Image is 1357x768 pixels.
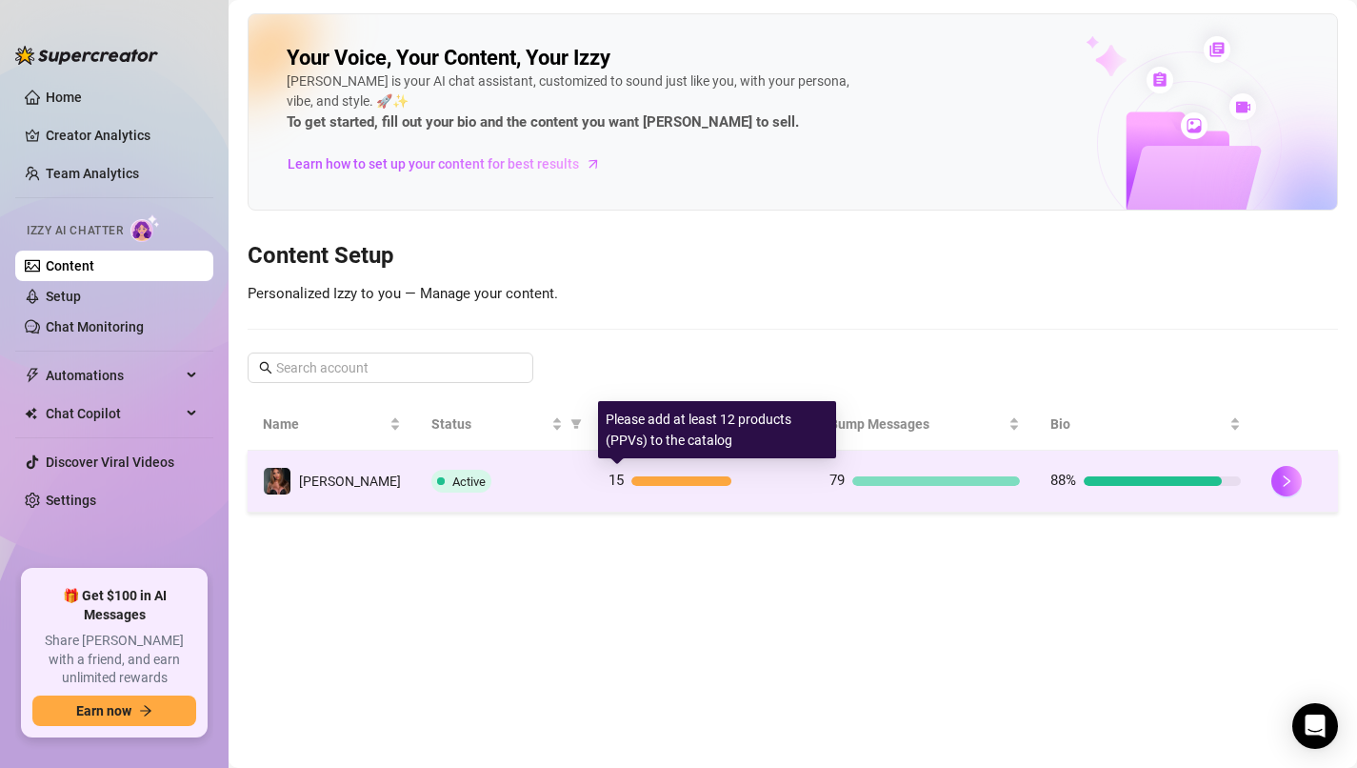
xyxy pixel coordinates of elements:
img: Denise [264,468,290,495]
h3: Content Setup [248,241,1338,272]
th: Name [248,398,416,451]
span: Learn how to set up your content for best results [288,153,579,174]
a: Home [46,90,82,105]
span: Status [431,414,548,435]
a: Team Analytics [46,166,139,181]
strong: To get started, fill out your bio and the content you want [PERSON_NAME] to sell. [287,113,799,131]
span: Personalized Izzy to you — Manage your content. [248,285,558,302]
th: Products [593,398,814,451]
span: Active [452,475,486,489]
span: search [259,361,272,374]
img: logo-BBDzfeDw.svg [15,46,158,65]
h2: Your Voice, Your Content, Your Izzy [287,45,610,71]
a: Chat Monitoring [46,319,144,334]
span: arrow-right [139,704,152,717]
span: [PERSON_NAME] [299,474,401,489]
span: Chat Copilot [46,398,181,429]
img: AI Chatter [130,214,160,242]
a: Content [46,258,94,273]
div: Please add at least 12 products (PPVs) to the catalog [598,401,836,458]
a: Creator Analytics [46,120,198,151]
span: Bio [1050,414,1226,435]
span: thunderbolt [25,368,40,383]
th: Bump Messages [814,398,1035,451]
span: Share [PERSON_NAME] with a friend, and earn unlimited rewards [32,632,196,688]
a: Discover Viral Videos [46,455,174,470]
span: filter [567,410,586,438]
span: Name [263,414,386,435]
span: Earn now [76,703,131,718]
span: 🎁 Get $100 in AI Messages [32,587,196,624]
button: Earn nowarrow-right [32,696,196,726]
th: Bio [1035,398,1256,451]
span: arrow-right [584,154,603,173]
a: Settings [46,493,96,508]
th: Status [416,398,593,451]
div: Open Intercom Messenger [1292,703,1338,749]
img: Chat Copilot [25,407,37,420]
span: 88% [1050,472,1076,489]
span: Izzy AI Chatter [27,222,123,240]
div: [PERSON_NAME] is your AI chat assistant, customized to sound just like you, with your persona, vi... [287,71,858,134]
a: Learn how to set up your content for best results [287,149,615,179]
span: 79 [829,472,845,489]
input: Search account [276,357,507,378]
span: Bump Messages [829,414,1005,435]
span: right [1280,475,1293,488]
span: Automations [46,360,181,391]
button: right [1271,466,1302,496]
img: ai-chatter-content-library-cLFOSyPT.png [1042,15,1337,210]
span: 15 [609,472,624,489]
a: Setup [46,289,81,304]
span: filter [570,418,582,430]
